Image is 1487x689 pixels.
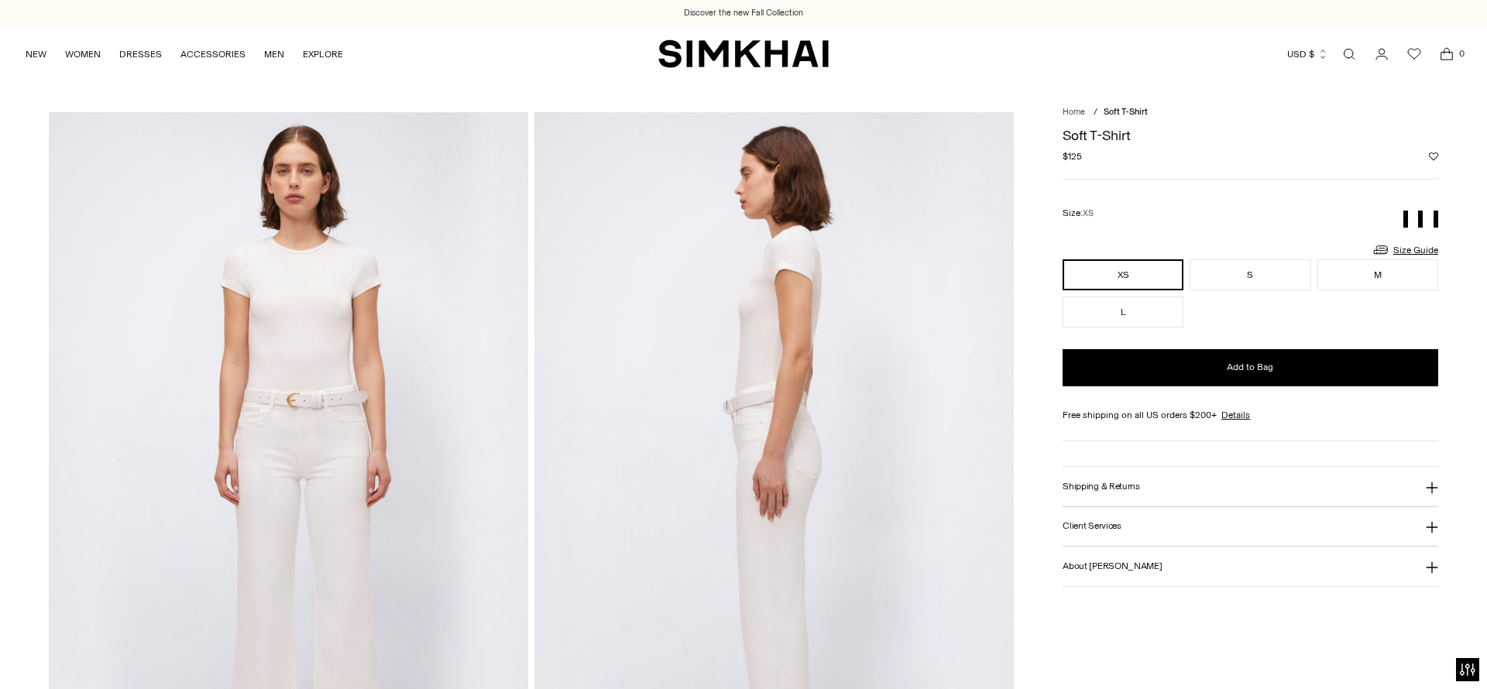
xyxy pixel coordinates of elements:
[658,39,829,69] a: SIMKHAI
[1063,349,1437,386] button: Add to Bag
[1063,507,1437,547] button: Client Services
[1454,46,1468,60] span: 0
[1063,259,1183,290] button: XS
[1317,259,1438,290] button: M
[12,630,156,677] iframe: Sign Up via Text for Offers
[1083,208,1094,218] span: XS
[180,37,246,71] a: ACCESSORIES
[1221,408,1250,422] a: Details
[1431,39,1462,70] a: Open cart modal
[1063,408,1437,422] div: Free shipping on all US orders $200+
[1063,149,1082,163] span: $125
[1063,206,1094,221] label: Size:
[1063,106,1437,119] nav: breadcrumbs
[1104,107,1148,117] span: Soft T-Shirt
[1063,107,1085,117] a: Home
[1063,129,1437,142] h1: Soft T-Shirt
[1334,39,1365,70] a: Open search modal
[1372,240,1438,259] a: Size Guide
[1063,561,1162,571] h3: About [PERSON_NAME]
[1063,467,1437,506] button: Shipping & Returns
[1190,259,1310,290] button: S
[1429,152,1438,161] button: Add to Wishlist
[1287,37,1328,71] button: USD $
[684,7,803,19] a: Discover the new Fall Collection
[1366,39,1397,70] a: Go to the account page
[303,37,343,71] a: EXPLORE
[264,37,284,71] a: MEN
[1227,361,1273,374] span: Add to Bag
[1063,297,1183,327] button: L
[1063,521,1121,531] h3: Client Services
[1399,39,1430,70] a: Wishlist
[119,37,162,71] a: DRESSES
[1063,547,1437,586] button: About [PERSON_NAME]
[1094,106,1097,119] div: /
[26,37,46,71] a: NEW
[1063,482,1140,492] h3: Shipping & Returns
[65,37,101,71] a: WOMEN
